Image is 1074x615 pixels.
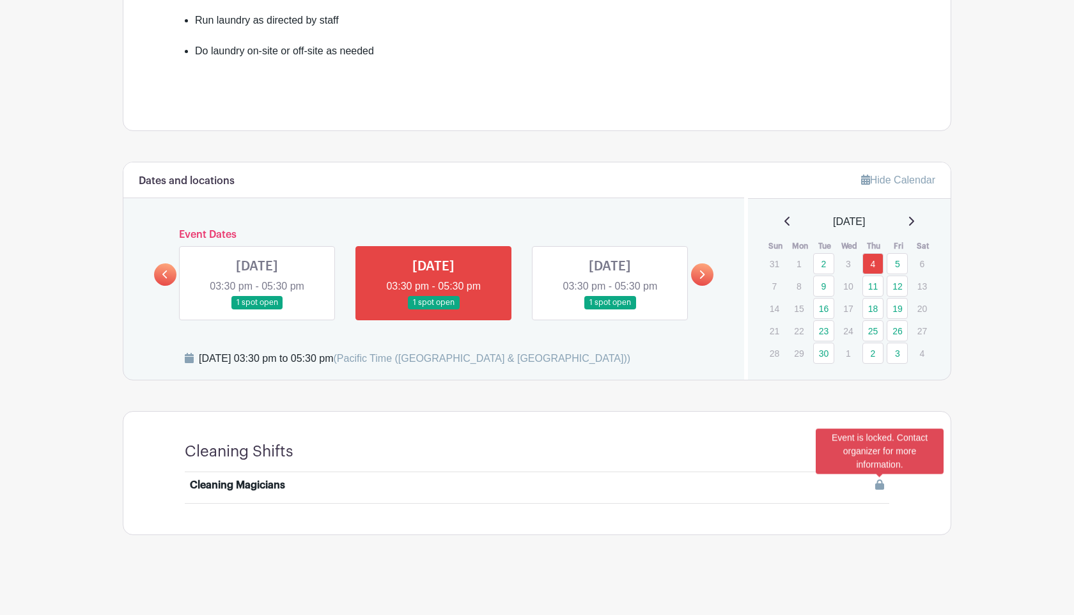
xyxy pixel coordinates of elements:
[195,13,889,43] li: Run laundry as directed by staff
[837,240,862,253] th: Wed
[862,276,883,297] a: 11
[912,276,933,296] p: 13
[139,175,235,187] h6: Dates and locations
[862,253,883,274] a: 4
[861,175,935,185] a: Hide Calendar
[185,442,293,461] h4: Cleaning Shifts
[887,343,908,364] a: 3
[887,276,908,297] a: 12
[788,343,809,363] p: 29
[837,276,859,296] p: 10
[887,298,908,319] a: 19
[788,321,809,341] p: 22
[813,240,837,253] th: Tue
[813,276,834,297] a: 9
[862,298,883,319] a: 18
[862,343,883,364] a: 2
[195,43,889,74] li: Do laundry on-site or off-site as needed
[862,240,887,253] th: Thu
[816,428,944,474] div: Event is locked. Contact organizer for more information.
[764,254,785,274] p: 31
[837,254,859,274] p: 3
[813,343,834,364] a: 30
[833,214,865,230] span: [DATE]
[862,320,883,341] a: 25
[887,320,908,341] a: 26
[886,240,911,253] th: Fri
[763,240,788,253] th: Sun
[788,299,809,318] p: 15
[764,321,785,341] p: 21
[788,276,809,296] p: 8
[788,254,809,274] p: 1
[764,299,785,318] p: 14
[176,229,691,241] h6: Event Dates
[911,240,936,253] th: Sat
[837,321,859,341] p: 24
[813,253,834,274] a: 2
[837,343,859,363] p: 1
[912,254,933,274] p: 6
[199,351,630,366] div: [DATE] 03:30 pm to 05:30 pm
[813,320,834,341] a: 23
[764,343,785,363] p: 28
[912,321,933,341] p: 27
[837,299,859,318] p: 17
[333,353,630,364] span: (Pacific Time ([GEOGRAPHIC_DATA] & [GEOGRAPHIC_DATA]))
[912,299,933,318] p: 20
[912,343,933,363] p: 4
[813,298,834,319] a: 16
[887,253,908,274] a: 5
[190,478,285,493] div: Cleaning Magicians
[788,240,813,253] th: Mon
[764,276,785,296] p: 7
